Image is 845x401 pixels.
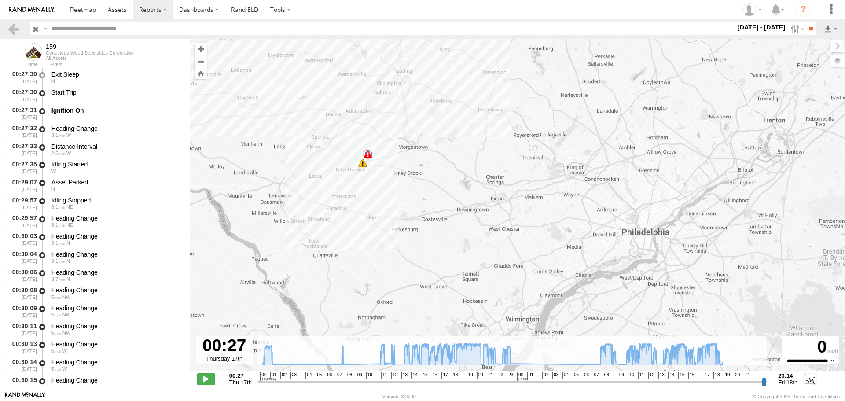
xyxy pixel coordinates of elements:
div: Ignition On [51,107,182,114]
strong: 23:14 [778,372,797,379]
div: Start Trip [51,88,182,96]
span: 08 [603,372,609,379]
div: 00:29:07 [DATE] [7,177,38,193]
a: Visit our Website [5,392,45,401]
button: Zoom Home [195,67,207,79]
span: 11 [638,372,644,379]
span: 04 [562,372,569,379]
span: 16 [688,372,694,379]
label: [DATE] - [DATE] [736,22,787,32]
div: Heading Change [51,125,182,132]
span: 08 [346,372,352,379]
span: 14 [668,372,674,379]
div: 00:27:30 [DATE] [7,69,38,85]
div: Heading Change [51,269,182,276]
span: Heading: 281 [66,132,71,138]
span: 23 [507,372,513,379]
span: 5 [51,294,61,300]
span: 02 [542,372,548,379]
span: 09 [618,372,624,379]
label: Search Filter Options [787,22,806,35]
span: Heading: 280 [66,151,71,156]
div: Heading Change [51,232,182,240]
div: 00:27:35 [DATE] [7,159,38,176]
span: 18 [713,372,720,379]
span: 01 [527,372,533,379]
span: 07 [336,372,342,379]
span: 12 [391,372,397,379]
span: 17 [704,372,710,379]
span: 21 [487,372,493,379]
span: 03 [290,372,297,379]
span: Heading: 325 [62,294,70,300]
a: Terms and Conditions [794,394,840,399]
div: © Copyright 2025 - [753,394,840,399]
span: 07 [593,372,599,379]
span: 06 [326,372,332,379]
div: Heading Change [51,358,182,366]
span: 21 [744,372,750,379]
span: 13 [658,372,665,379]
span: Heading: 313 [62,312,70,317]
span: 00 [517,372,528,383]
strong: 00:27 [229,372,252,379]
span: Heading: 256 [62,384,67,390]
div: 00:27:32 [DATE] [7,123,38,140]
span: 3.1 [51,222,65,228]
span: 11 [381,372,387,379]
div: Heading Change [51,304,182,312]
span: 15 [678,372,684,379]
span: Heading: 26 [66,204,73,210]
span: Heading: 8 [51,186,55,191]
span: 5 [51,330,61,335]
div: Heading Change [51,214,182,222]
label: Search Query [41,22,48,35]
span: 2.5 [51,151,65,156]
div: Heading Change [51,376,182,384]
a: Back to previous Page [7,22,20,35]
span: Heading: 2 [66,240,70,246]
span: 18 [452,372,458,379]
div: 0 [783,337,838,357]
span: 03 [552,372,558,379]
div: Matthew Trout [739,3,765,16]
span: 04 [305,372,312,379]
div: Idling Started [51,160,182,168]
span: 5 [51,312,61,317]
span: 02 [280,372,287,379]
label: Export results as... [823,22,838,35]
span: Heading: 356 [66,258,70,264]
div: Heading Change [51,322,182,330]
span: 3.1 [51,258,65,264]
span: 13 [401,372,408,379]
span: 05 [316,372,322,379]
span: 12 [648,372,654,379]
div: Asset Parked [51,178,182,186]
img: rand-logo.svg [9,7,55,13]
div: 00:30:15 [DATE] [7,375,38,391]
span: Heading: 284 [62,348,67,353]
div: 00:30:04 [DATE] [7,249,38,265]
span: 3.1 [51,240,65,246]
div: Time [7,63,38,67]
div: 00:30:11 [DATE] [7,321,38,337]
div: Distance Interval [51,143,182,151]
div: 00:27:30 [DATE] [7,87,38,103]
span: Heading: 302 [62,330,70,335]
span: 10 [628,372,634,379]
div: Heading Change [51,340,182,348]
span: Heading: 6 [51,78,55,84]
span: 06 [583,372,589,379]
span: 17 [441,372,448,379]
div: 00:30:03 [DATE] [7,231,38,247]
span: 5 [51,384,61,390]
div: 159 - View Asset History [46,43,135,50]
span: Fri 18th Jul 2025 [778,379,797,386]
span: 3.1 [51,204,65,210]
div: 00:27:33 [DATE] [7,141,38,158]
div: Idling Stopped [51,196,182,204]
span: 10 [366,372,372,379]
div: Conestoga Wood Specialties Corporation [46,50,135,55]
span: Heading: 272 [62,366,67,372]
div: 00:30:14 [DATE] [7,357,38,373]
